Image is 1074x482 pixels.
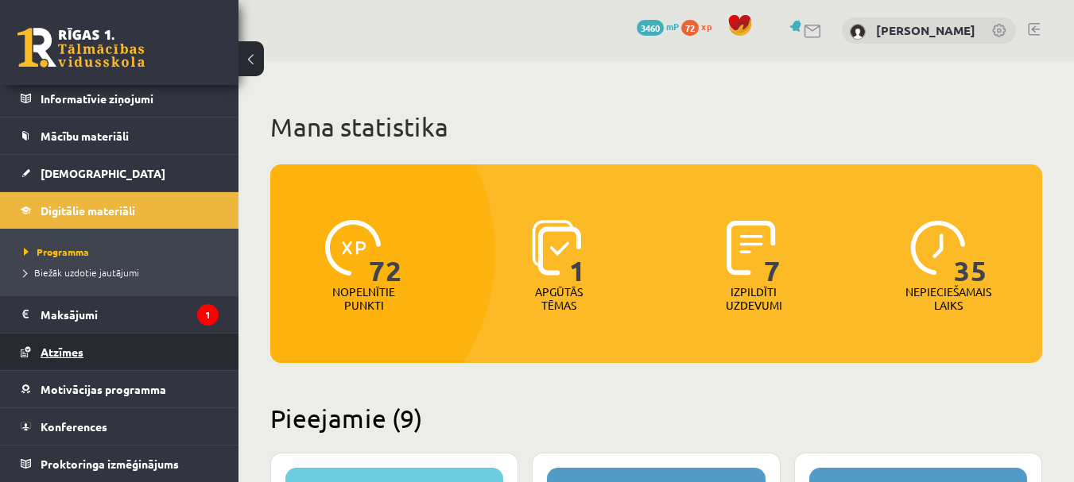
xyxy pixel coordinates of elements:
legend: Maksājumi [41,296,219,333]
a: Mācību materiāli [21,118,219,154]
span: 3460 [637,20,664,36]
img: Ņikita Goļikovs [850,24,866,40]
a: Motivācijas programma [21,371,219,407]
span: Programma [24,245,89,258]
span: Mācību materiāli [41,129,129,143]
span: 1 [569,220,586,285]
a: [PERSON_NAME] [876,22,975,38]
h2: Pieejamie (9) [270,403,1042,434]
img: icon-xp-0682a9bc20223a9ccc6f5883a126b849a74cddfe5390d2b41b4391c66f2066e7.svg [325,220,381,276]
a: Konferences [21,408,219,445]
span: Konferences [41,419,107,434]
span: Digitālie materiāli [41,203,135,218]
i: 1 [197,304,219,326]
p: Nopelnītie punkti [332,285,395,312]
span: 72 [681,20,699,36]
a: 3460 mP [637,20,679,33]
a: Informatīvie ziņojumi [21,80,219,117]
a: Rīgas 1. Tālmācības vidusskola [17,28,145,67]
span: 7 [764,220,781,285]
a: Digitālie materiāli [21,192,219,229]
h1: Mana statistika [270,111,1042,143]
span: mP [666,20,679,33]
span: Biežāk uzdotie jautājumi [24,266,139,279]
p: Apgūtās tēmas [528,285,590,312]
a: Maksājumi1 [21,296,219,333]
span: xp [701,20,711,33]
a: Atzīmes [21,334,219,370]
img: icon-learned-topics-4a711ccc23c960034f471b6e78daf4a3bad4a20eaf4de84257b87e66633f6470.svg [532,220,582,276]
legend: Informatīvie ziņojumi [41,80,219,117]
span: Proktoringa izmēģinājums [41,457,179,471]
a: 72 xp [681,20,719,33]
a: Programma [24,245,223,259]
a: Biežāk uzdotie jautājumi [24,265,223,280]
a: [DEMOGRAPHIC_DATA] [21,155,219,191]
img: icon-clock-7be60019b62300814b6bd22b8e044499b485619524d84068768e800edab66f18.svg [910,220,966,276]
img: icon-completed-tasks-ad58ae20a441b2904462921112bc710f1caf180af7a3daa7317a5a94f2d26646.svg [727,220,776,276]
span: [DEMOGRAPHIC_DATA] [41,166,165,180]
span: 72 [369,220,402,285]
span: Motivācijas programma [41,382,166,396]
a: Proktoringa izmēģinājums [21,445,219,482]
span: 35 [954,220,987,285]
p: Izpildīti uzdevumi [723,285,785,312]
span: Atzīmes [41,345,83,359]
p: Nepieciešamais laiks [905,285,991,312]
